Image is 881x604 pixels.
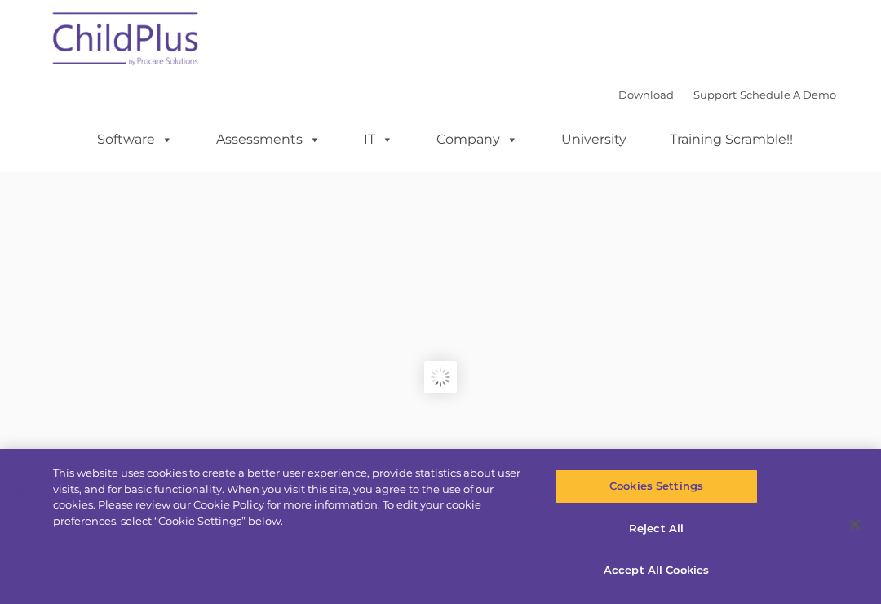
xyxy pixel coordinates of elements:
[653,123,809,156] a: Training Scramble!!
[53,465,529,529] div: This website uses cookies to create a better user experience, provide statistics about user visit...
[618,88,674,101] a: Download
[618,88,836,101] font: |
[555,469,757,504] button: Cookies Settings
[45,1,208,82] img: ChildPlus by Procare Solutions
[348,123,410,156] a: IT
[81,123,189,156] a: Software
[420,123,534,156] a: Company
[555,512,757,546] button: Reject All
[555,553,757,588] button: Accept All Cookies
[200,123,337,156] a: Assessments
[545,123,643,156] a: University
[693,88,737,101] a: Support
[740,88,836,101] a: Schedule A Demo
[837,507,873,543] button: Close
